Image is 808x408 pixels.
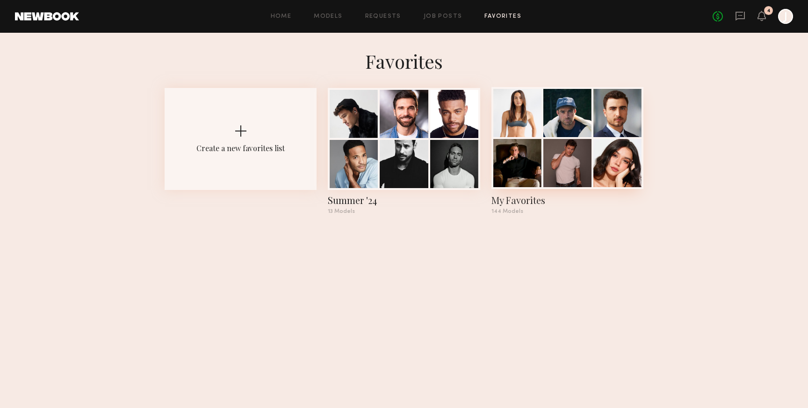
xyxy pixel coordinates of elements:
[491,194,643,207] div: My Favorites
[365,14,401,20] a: Requests
[328,88,480,214] a: Summer '2413 Models
[484,14,521,20] a: Favorites
[778,9,793,24] a: J
[165,88,317,222] button: Create a new favorites list
[328,194,480,207] div: Summer '24
[424,14,462,20] a: Job Posts
[491,88,643,214] a: My Favorites144 Models
[314,14,342,20] a: Models
[328,209,480,214] div: 13 Models
[271,14,292,20] a: Home
[767,8,771,14] div: 4
[196,143,285,153] div: Create a new favorites list
[491,209,643,214] div: 144 Models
